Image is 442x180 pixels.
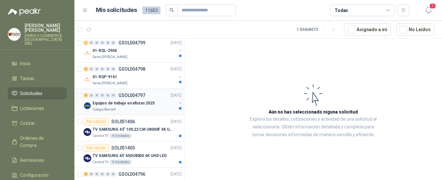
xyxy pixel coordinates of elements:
[94,67,99,71] div: 0
[83,67,88,71] div: 2
[93,81,127,86] p: Santa [PERSON_NAME]
[110,160,132,165] div: 4 Unidades
[171,171,182,177] p: [DATE]
[89,93,94,98] div: 0
[118,41,145,45] p: GSOL004799
[111,146,135,150] p: SOL051405
[74,141,184,168] a: Por cotizarSOL051405[DATE] Company LogoTV SAMSUNG 65' 65DU8000 4K UHD LEDCaracol TV4 Unidades
[83,154,91,162] img: Company Logo
[89,41,94,45] div: 0
[93,74,117,80] p: 01-RQP-9161
[93,153,167,159] p: TV SAMSUNG 65' 65DU8000 4K UHD LED
[111,67,116,71] div: 0
[111,41,116,45] div: 0
[93,160,108,165] p: Caracol TV
[8,102,67,114] a: Licitaciones
[8,72,67,85] a: Tareas
[118,67,145,71] p: GSOL004798
[93,126,173,133] p: TV SAMSUNG 43" 109,22 CM U8000F 4K UHD
[20,75,34,82] span: Tareas
[105,41,110,45] div: 0
[83,91,183,112] a: 2 0 0 0 0 0 GSOL004797[DATE] Company LogoEquipos de trabajo en alturas 2025Colegio Bennett
[25,34,67,45] p: ENAVII E-COMMERCE [GEOGRAPHIC_DATA] SAS
[93,54,127,60] p: Santa [PERSON_NAME]
[171,40,182,46] p: [DATE]
[171,119,182,125] p: [DATE]
[142,6,160,14] span: 11653
[8,154,67,166] a: Remisiones
[396,23,434,36] button: No Leídos
[83,128,91,136] img: Company Logo
[20,135,61,149] span: Órdenes de Compra
[74,115,184,141] a: Por cotizarSOL051406[DATE] Company LogoTV SAMSUNG 43" 109,22 CM U8000F 4K UHDCaracol TV4 Unidades
[105,67,110,71] div: 0
[105,172,110,176] div: 0
[335,7,348,14] div: Todas
[171,92,182,99] p: [DATE]
[171,66,182,72] p: [DATE]
[429,3,436,9] span: 1
[93,107,116,112] p: Colegio Bennett
[94,41,99,45] div: 0
[20,60,30,67] span: Inicio
[8,8,41,16] img: Logo peakr
[344,23,391,36] button: Asignado a mi
[83,118,109,126] div: Por cotizar
[269,108,358,115] h3: Aún no has seleccionado niguna solicitud
[20,105,44,112] span: Licitaciones
[8,132,67,151] a: Órdenes de Compra
[118,93,145,98] p: GSOL004797
[111,93,116,98] div: 0
[111,172,116,176] div: 0
[83,144,109,152] div: Por cotizar
[25,23,67,32] p: [PERSON_NAME] [PERSON_NAME]
[8,87,67,100] a: Solicitudes
[94,93,99,98] div: 0
[171,145,182,151] p: [DATE]
[83,65,183,86] a: 2 0 0 0 0 0 GSOL004798[DATE] Company Logo01-RQP-9161Santa [PERSON_NAME]
[20,157,44,164] span: Remisiones
[89,172,94,176] div: 0
[83,49,91,57] img: Company Logo
[20,172,49,179] span: Configuración
[83,41,88,45] div: 1
[170,8,174,12] span: search
[96,6,137,15] h1: Mis solicitudes
[118,172,145,176] p: GSOL004796
[93,100,155,106] p: Equipos de trabajo en alturas 2025
[83,93,88,98] div: 2
[83,102,91,110] img: Company Logo
[20,120,35,127] span: Cotizar
[423,5,434,16] button: 1
[83,76,91,83] img: Company Logo
[111,119,135,124] p: SOL051406
[8,117,67,129] a: Cotizar
[93,48,117,54] p: 01-RQL-2906
[100,172,105,176] div: 0
[8,28,20,41] img: Company Logo
[94,172,99,176] div: 0
[249,115,377,139] p: Explora los detalles, cotizaciones y actividad de una solicitud al seleccionarla. Obtén informaci...
[8,57,67,70] a: Inicio
[20,90,42,97] span: Solicitudes
[110,133,132,138] div: 4 Unidades
[100,41,105,45] div: 0
[83,172,88,176] div: 5
[100,67,105,71] div: 0
[297,24,339,35] div: 1 - 50 de 8073
[93,133,108,138] p: Caracol TV
[89,67,94,71] div: 0
[100,93,105,98] div: 0
[83,39,183,60] a: 1 0 0 0 0 0 GSOL004799[DATE] Company Logo01-RQL-2906Santa [PERSON_NAME]
[105,93,110,98] div: 0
